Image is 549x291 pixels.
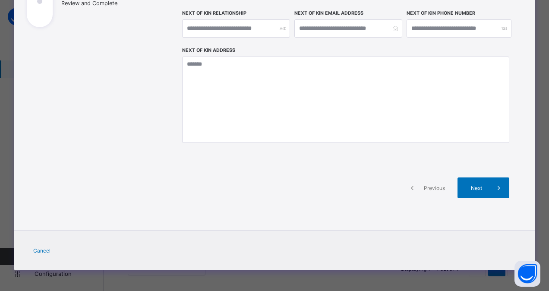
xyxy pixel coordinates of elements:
[182,10,246,16] label: Next of Kin Relationship
[464,185,489,191] span: Next
[407,10,475,16] label: Next of Kin Phone Number
[182,47,235,53] label: Next of Kin Address
[514,261,540,287] button: Open asap
[423,185,446,191] span: Previous
[294,10,363,16] label: Next of Kin Email Address
[33,247,50,254] span: Cancel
